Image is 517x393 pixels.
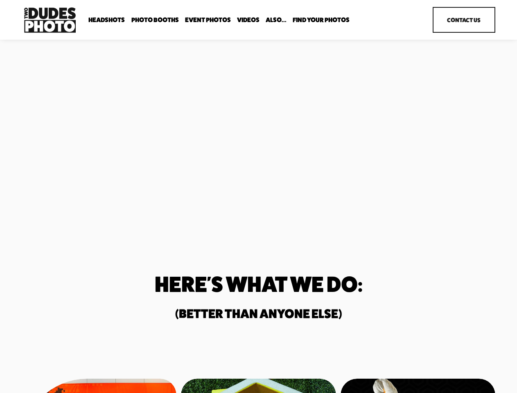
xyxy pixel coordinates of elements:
[433,7,495,33] a: Contact Us
[88,17,125,23] span: Headshots
[131,16,179,24] a: folder dropdown
[293,17,350,23] span: Find Your Photos
[293,16,350,24] a: folder dropdown
[22,57,196,136] h1: Unmatched Quality. Unparalleled Speed.
[131,17,179,23] span: Photo Booths
[22,5,78,35] img: Two Dudes Photo | Headshots, Portraits &amp; Photo Booths
[88,16,125,24] a: folder dropdown
[266,17,287,23] span: Also...
[266,16,287,24] a: folder dropdown
[81,274,436,294] h1: Here's What We do:
[185,16,231,24] a: Event Photos
[81,307,436,320] h2: (Better than anyone else)
[237,16,260,24] a: Videos
[22,151,190,203] strong: Two Dudes Photo is a full-service photography & video production agency delivering premium experi...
